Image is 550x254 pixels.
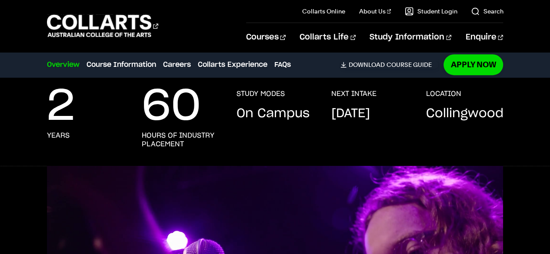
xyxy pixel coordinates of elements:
[142,89,201,124] p: 60
[426,89,461,98] h3: LOCATION
[340,61,438,69] a: DownloadCourse Guide
[300,23,356,52] a: Collarts Life
[198,59,267,70] a: Collarts Experience
[47,13,158,38] div: Go to homepage
[236,89,284,98] h3: STUDY MODES
[348,61,384,69] span: Download
[47,89,75,124] p: 2
[47,59,80,70] a: Overview
[426,105,503,122] p: Collingwood
[246,23,286,52] a: Courses
[331,105,370,122] p: [DATE]
[47,131,70,140] h3: years
[302,7,345,16] a: Collarts Online
[443,54,503,75] a: Apply Now
[359,7,391,16] a: About Us
[465,23,503,52] a: Enquire
[142,131,219,148] h3: hours of industry placement
[163,59,191,70] a: Careers
[236,105,309,122] p: On Campus
[331,89,376,98] h3: NEXT INTAKE
[87,59,156,70] a: Course Information
[274,59,291,70] a: FAQs
[370,23,451,52] a: Study Information
[405,7,457,16] a: Student Login
[471,7,503,16] a: Search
